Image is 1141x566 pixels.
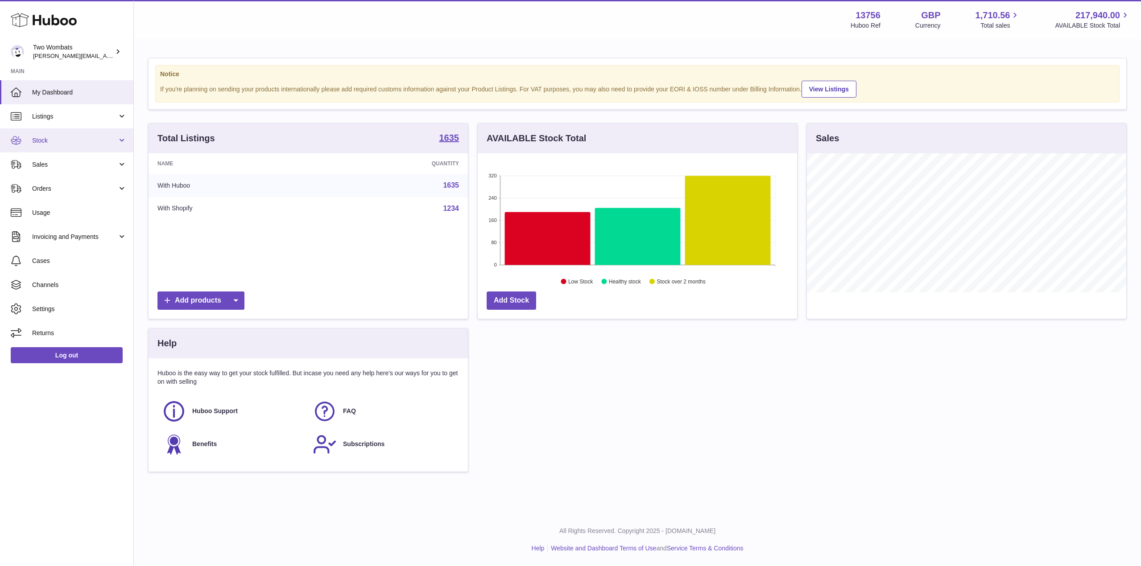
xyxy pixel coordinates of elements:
[816,132,839,144] h3: Sales
[32,305,127,313] span: Settings
[32,136,117,145] span: Stock
[149,153,321,174] th: Name
[976,9,1021,30] a: 1,710.56 Total sales
[192,407,238,415] span: Huboo Support
[851,21,881,30] div: Huboo Ref
[343,440,384,448] span: Subscriptions
[491,240,496,245] text: 80
[657,279,705,285] text: Stock over 2 months
[1075,9,1120,21] span: 217,940.00
[532,545,545,552] a: Help
[487,132,586,144] h3: AVAILABLE Stock Total
[313,432,455,456] a: Subscriptions
[321,153,468,174] th: Quantity
[921,9,940,21] strong: GBP
[551,545,656,552] a: Website and Dashboard Terms of Use
[343,407,356,415] span: FAQ
[548,544,743,553] li: and
[32,233,117,241] span: Invoicing and Payments
[32,209,127,217] span: Usage
[32,257,127,265] span: Cases
[1055,21,1130,30] span: AVAILABLE Stock Total
[157,132,215,144] h3: Total Listings
[494,262,496,267] text: 0
[802,81,856,98] a: View Listings
[149,174,321,197] td: With Huboo
[32,281,127,289] span: Channels
[32,185,117,193] span: Orders
[157,291,244,310] a: Add products
[33,52,227,59] span: [PERSON_NAME][EMAIL_ADDRESS][PERSON_NAME][DOMAIN_NAME]
[487,291,536,310] a: Add Stock
[192,440,217,448] span: Benefits
[443,181,459,189] a: 1635
[667,545,744,552] a: Service Terms & Conditions
[32,160,117,169] span: Sales
[157,369,459,386] p: Huboo is the easy way to get your stock fulfilled. But incase you need any help here's our ways f...
[980,21,1020,30] span: Total sales
[157,337,177,349] h3: Help
[1055,9,1130,30] a: 217,940.00 AVAILABLE Stock Total
[149,197,321,220] td: With Shopify
[488,217,496,223] text: 160
[11,45,24,58] img: philip.carroll@twowombats.com
[443,205,459,212] a: 1234
[609,279,641,285] text: Healthy stock
[33,43,113,60] div: Two Wombats
[162,399,304,423] a: Huboo Support
[488,173,496,178] text: 320
[439,133,459,142] strong: 1635
[313,399,455,423] a: FAQ
[856,9,881,21] strong: 13756
[160,70,1115,78] strong: Notice
[915,21,941,30] div: Currency
[160,79,1115,98] div: If you're planning on sending your products internationally please add required customs informati...
[439,133,459,144] a: 1635
[32,88,127,97] span: My Dashboard
[976,9,1010,21] span: 1,710.56
[488,195,496,201] text: 240
[32,329,127,337] span: Returns
[32,112,117,121] span: Listings
[162,432,304,456] a: Benefits
[11,347,123,363] a: Log out
[141,527,1134,535] p: All Rights Reserved. Copyright 2025 - [DOMAIN_NAME]
[568,279,593,285] text: Low Stock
